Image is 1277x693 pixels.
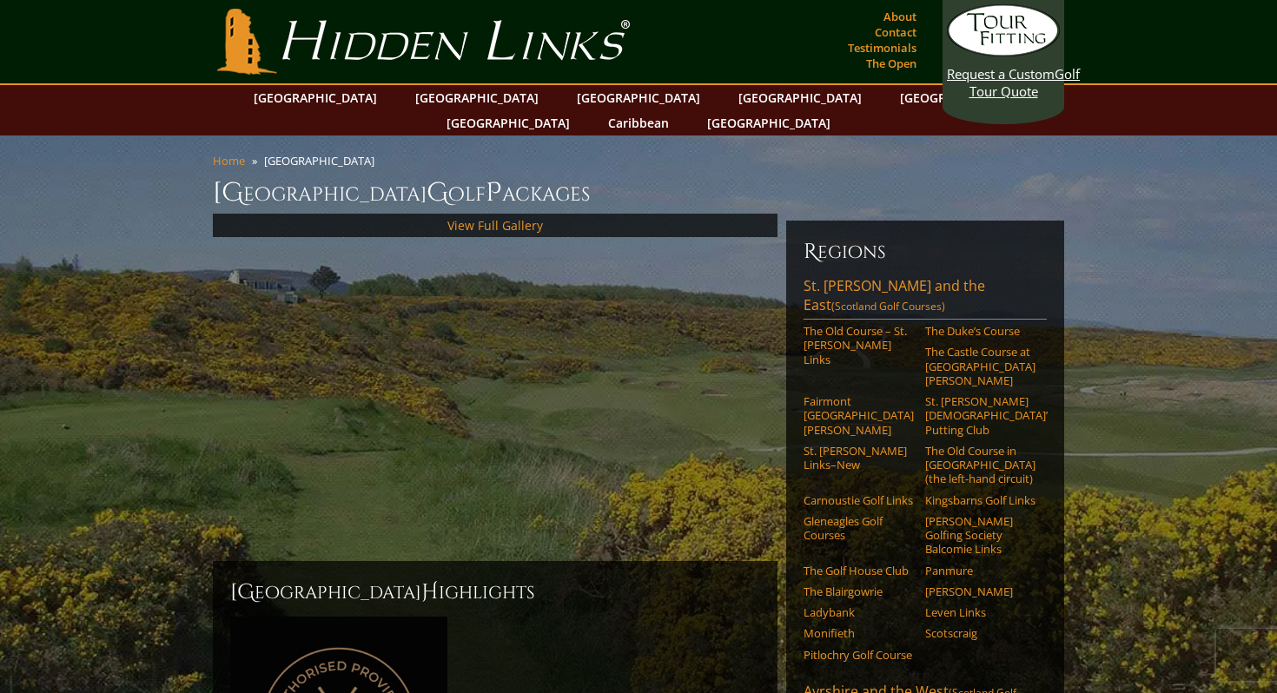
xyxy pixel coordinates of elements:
a: [GEOGRAPHIC_DATA] [245,85,386,110]
a: [GEOGRAPHIC_DATA] [730,85,870,110]
a: Gleneagles Golf Courses [804,514,914,543]
a: Leven Links [925,605,1035,619]
a: Ladybank [804,605,914,619]
a: St. [PERSON_NAME] and the East(Scotland Golf Courses) [804,276,1047,320]
a: Home [213,153,245,168]
a: The Golf House Club [804,564,914,577]
a: Contact [870,20,921,44]
h6: Regions [804,238,1047,266]
a: The Duke’s Course [925,324,1035,338]
a: [GEOGRAPHIC_DATA] [568,85,709,110]
span: H [421,578,439,606]
a: View Full Gallery [447,217,543,234]
a: The Blairgowrie [804,584,914,598]
a: Carnoustie Golf Links [804,493,914,507]
a: Request a CustomGolf Tour Quote [947,4,1060,100]
a: Caribbean [599,110,678,135]
a: The Open [862,51,921,76]
a: Panmure [925,564,1035,577]
a: [GEOGRAPHIC_DATA] [891,85,1032,110]
span: (Scotland Golf Courses) [831,299,945,313]
a: About [879,4,921,29]
a: The Castle Course at [GEOGRAPHIC_DATA][PERSON_NAME] [925,345,1035,387]
a: [GEOGRAPHIC_DATA] [698,110,839,135]
span: G [427,175,448,210]
a: The Old Course in [GEOGRAPHIC_DATA] (the left-hand circuit) [925,444,1035,486]
a: [PERSON_NAME] Golfing Society Balcomie Links [925,514,1035,557]
span: P [486,175,502,210]
a: St. [PERSON_NAME] [DEMOGRAPHIC_DATA]’ Putting Club [925,394,1035,437]
a: [PERSON_NAME] [925,584,1035,598]
a: [GEOGRAPHIC_DATA] [407,85,547,110]
a: St. [PERSON_NAME] Links–New [804,444,914,472]
a: Monifieth [804,626,914,640]
a: Kingsbarns Golf Links [925,493,1035,507]
span: Request a Custom [947,65,1055,82]
a: [GEOGRAPHIC_DATA] [438,110,579,135]
li: [GEOGRAPHIC_DATA] [264,153,381,168]
a: Pitlochry Golf Course [804,648,914,662]
a: Testimonials [844,36,921,60]
a: Scotscraig [925,626,1035,640]
h1: [GEOGRAPHIC_DATA] olf ackages [213,175,1064,210]
a: Fairmont [GEOGRAPHIC_DATA][PERSON_NAME] [804,394,914,437]
a: The Old Course – St. [PERSON_NAME] Links [804,324,914,366]
h2: [GEOGRAPHIC_DATA] ighlights [230,578,760,606]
